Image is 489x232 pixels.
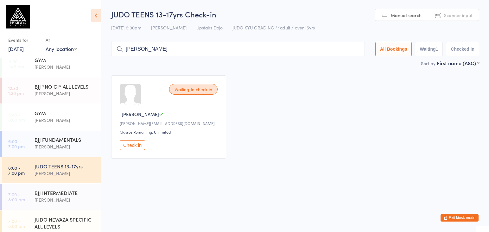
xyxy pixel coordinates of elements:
[35,136,96,143] div: BJJ FUNDAMENTALS
[35,170,96,177] div: [PERSON_NAME]
[111,24,141,31] span: [DATE] 6:00pm
[8,59,24,69] time: 11:30 - 1:45 pm
[437,60,479,66] div: First name (ASC)
[8,35,39,45] div: Events for
[35,163,96,170] div: JUDO TEENS 13-17yrs
[2,131,101,157] a: 6:00 -7:00 pmBJJ FUNDAMENTALS[PERSON_NAME]
[196,24,223,31] span: Upstairs Dojo
[111,9,479,19] h2: JUDO TEENS 13-17yrs Check-in
[46,45,77,52] div: Any location
[35,83,96,90] div: BJJ *NO GI* ALL LEVELS
[436,47,438,52] div: 1
[8,165,25,175] time: 6:00 - 7:00 pm
[122,111,159,117] span: [PERSON_NAME]
[35,196,96,204] div: [PERSON_NAME]
[8,85,24,96] time: 12:30 - 1:30 pm
[35,90,96,97] div: [PERSON_NAME]
[111,42,365,56] input: Search
[8,45,24,52] a: [DATE]
[8,192,25,202] time: 7:00 - 8:00 pm
[415,42,443,56] button: Waiting1
[8,218,25,229] time: 7:00 - 8:00 pm
[120,129,219,135] div: Classes Remaining: Unlimited
[120,121,219,126] div: [PERSON_NAME][EMAIL_ADDRESS][DOMAIN_NAME]
[8,139,25,149] time: 6:00 - 7:00 pm
[120,140,145,150] button: Check in
[2,157,101,183] a: 6:00 -7:00 pmJUDO TEENS 13-17yrs[PERSON_NAME]
[391,12,422,18] span: Manual search
[35,110,96,116] div: GYM
[2,78,101,103] a: 12:30 -1:30 pmBJJ *NO GI* ALL LEVELS[PERSON_NAME]
[35,189,96,196] div: BJJ INTERMEDIATE
[232,24,315,31] span: JUDO KYU GRADING **adult / over 15yrs
[441,214,479,222] button: Exit kiosk mode
[444,12,473,18] span: Scanner input
[35,56,96,63] div: GYM
[8,112,25,122] time: 5:45 - 8:00 pm
[446,42,479,56] button: Checked in
[35,116,96,124] div: [PERSON_NAME]
[46,35,77,45] div: At
[35,143,96,150] div: [PERSON_NAME]
[151,24,187,31] span: [PERSON_NAME]
[421,60,435,66] label: Sort by
[2,51,101,77] a: 11:30 -1:45 pmGYM[PERSON_NAME]
[2,184,101,210] a: 7:00 -8:00 pmBJJ INTERMEDIATE[PERSON_NAME]
[2,104,101,130] a: 5:45 -8:00 pmGYM[PERSON_NAME]
[35,216,96,230] div: JUDO NEWAZA SPECIFIC ALL LEVELS
[35,63,96,71] div: [PERSON_NAME]
[169,84,218,95] div: Waiting to check in
[6,5,30,28] img: Ray Stevens Academy (Martial Sports Management Ltd T/A Ray Stevens Academy)
[375,42,412,56] button: All Bookings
